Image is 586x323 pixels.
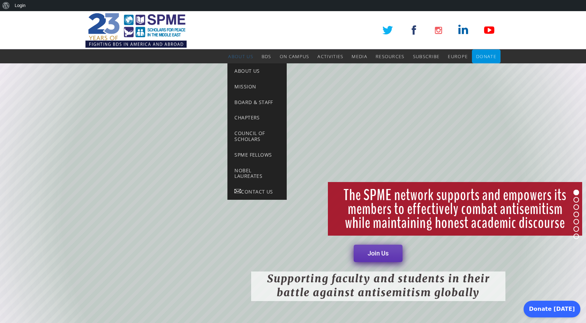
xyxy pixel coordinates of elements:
a: Donate [476,49,496,63]
a: SPME Fellows [227,147,287,163]
a: Resources [376,49,405,63]
span: Council of Scholars [234,130,265,142]
a: Media [352,49,367,63]
span: Media [352,53,367,60]
span: About Us [228,53,253,60]
span: Subscribe [413,53,440,60]
span: BDS [262,53,271,60]
span: Nobel Laureates [234,167,262,180]
a: Nobel Laureates [227,163,287,184]
rs-layer: Supporting faculty and students in their battle against antisemitism globally [251,271,505,301]
a: Contact Us [227,184,287,200]
a: Council of Scholars [227,126,287,147]
a: About Us [228,49,253,63]
a: Activities [317,49,343,63]
span: Mission [234,83,256,90]
a: Chapters [227,110,287,126]
span: Chapters [234,114,260,121]
span: On Campus [280,53,309,60]
a: BDS [262,49,271,63]
rs-layer: The SPME network supports and empowers its members to effectively combat antisemitism while maint... [328,182,582,236]
span: Board & Staff [234,99,273,105]
a: Subscribe [413,49,440,63]
span: SPME Fellows [234,151,272,158]
a: Board & Staff [227,95,287,110]
a: Mission [227,79,287,95]
a: About Us [227,63,287,79]
a: Europe [448,49,468,63]
span: Donate [476,53,496,60]
span: Activities [317,53,343,60]
a: On Campus [280,49,309,63]
a: Join Us [354,245,403,262]
span: Contact Us [241,188,273,195]
span: Europe [448,53,468,60]
img: SPME [85,11,187,49]
span: Resources [376,53,405,60]
span: About Us [234,68,260,74]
